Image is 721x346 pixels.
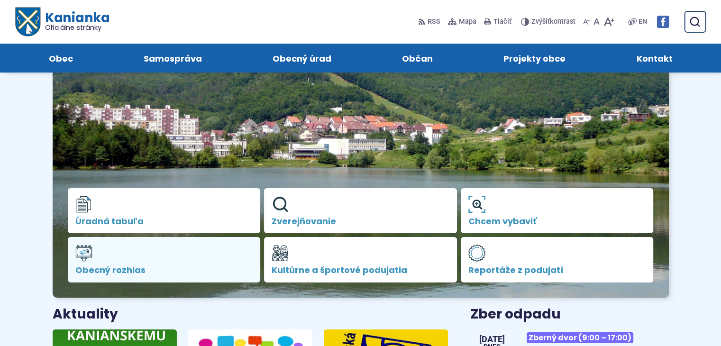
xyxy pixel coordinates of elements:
[68,237,261,282] a: Obecný rozhlas
[40,11,109,31] h1: Kanianka
[23,44,99,73] a: Obec
[461,188,654,234] a: Chcem vybaviť
[428,16,440,27] span: RSS
[246,44,357,73] a: Obecný úrad
[471,307,668,322] h3: Zber odpadu
[272,265,449,275] span: Kultúrne a športové podujatia
[53,307,118,322] h3: Aktuality
[479,335,505,344] span: [DATE]
[468,265,646,275] span: Reportáže z podujatí
[657,16,669,28] img: Prejsť na Facebook stránku
[446,12,478,32] a: Mapa
[493,18,511,26] span: Tlačiť
[418,12,442,32] a: RSS
[602,12,616,32] button: Zväčšiť veľkosť písma
[482,12,513,32] button: Tlačiť
[49,44,73,73] span: Obec
[459,16,476,27] span: Mapa
[639,16,647,27] span: EN
[118,44,228,73] a: Samospráva
[636,44,672,73] span: Kontakt
[531,18,575,26] span: kontrast
[527,332,633,343] span: Zberný dvor (9:00 – 17:00)
[376,44,459,73] a: Občan
[531,18,550,26] span: Zvýšiť
[272,217,449,226] span: Zverejňovanie
[264,188,457,234] a: Zverejňovanie
[15,8,110,36] a: Logo Kanianka, prejsť na domovskú stránku.
[264,237,457,282] a: Kultúrne a športové podujatia
[402,44,433,73] span: Občan
[581,12,592,32] button: Zmenšiť veľkosť písma
[468,217,646,226] span: Chcem vybaviť
[68,188,261,234] a: Úradná tabuľa
[273,44,331,73] span: Obecný úrad
[503,44,566,73] span: Projekty obce
[478,44,592,73] a: Projekty obce
[637,16,649,27] a: EN
[611,44,698,73] a: Kontakt
[45,24,110,31] span: Oficiálne stránky
[75,217,253,226] span: Úradná tabuľa
[15,8,40,36] img: Prejsť na domovskú stránku
[592,12,602,32] button: Nastaviť pôvodnú veľkosť písma
[461,237,654,282] a: Reportáže z podujatí
[75,265,253,275] span: Obecný rozhlas
[521,12,577,32] button: Zvýšiťkontrast
[144,44,202,73] span: Samospráva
